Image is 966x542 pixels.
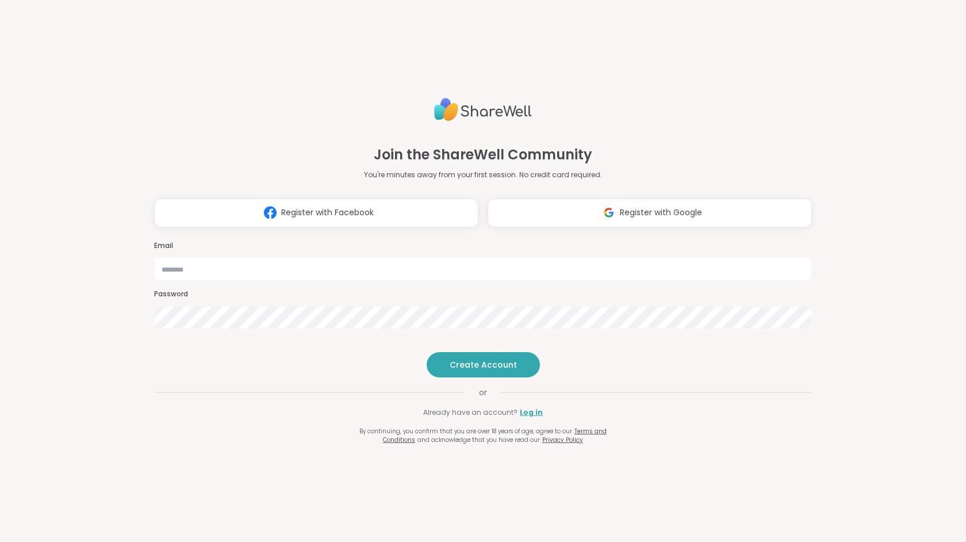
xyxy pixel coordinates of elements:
[450,359,517,371] span: Create Account
[427,352,540,377] button: Create Account
[488,199,812,227] button: Register with Google
[281,207,374,219] span: Register with Facebook
[359,427,572,436] span: By continuing, you confirm that you are over 18 years of age, agree to our
[154,241,812,251] h3: Email
[542,436,583,444] a: Privacy Policy
[423,407,517,418] span: Already have an account?
[154,199,478,227] button: Register with Facebook
[620,207,702,219] span: Register with Google
[364,170,602,180] p: You're minutes away from your first session. No credit card required.
[434,93,532,126] img: ShareWell Logo
[154,289,812,299] h3: Password
[520,407,543,418] a: Log in
[259,202,281,223] img: ShareWell Logomark
[383,427,607,444] a: Terms and Conditions
[417,436,540,444] span: and acknowledge that you have read our
[598,202,620,223] img: ShareWell Logomark
[374,144,592,165] h1: Join the ShareWell Community
[465,387,501,398] span: or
